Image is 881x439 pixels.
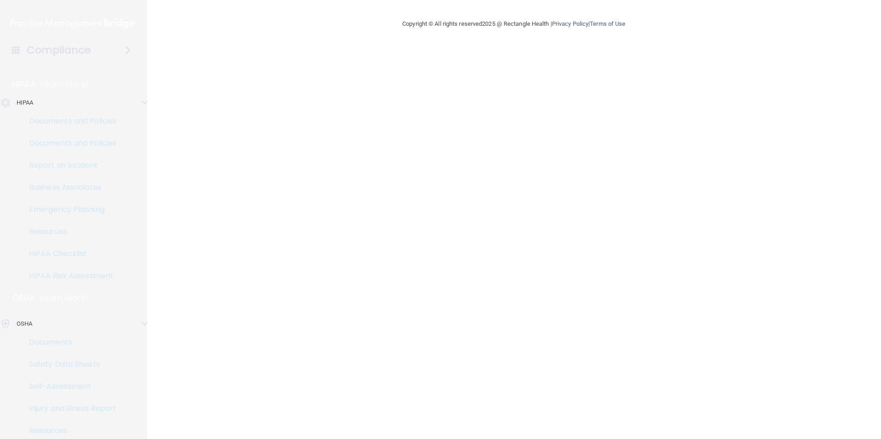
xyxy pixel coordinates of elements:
[6,271,132,281] p: HIPAA Risk Assessment
[6,338,132,347] p: Documents
[6,139,132,148] p: Documents and Policies
[40,293,89,304] p: Learn More!
[6,183,132,192] p: Business Associates
[12,293,35,304] p: OSHA
[6,161,132,170] p: Report an Incident
[552,20,588,27] a: Privacy Policy
[6,117,132,126] p: Documents and Policies
[17,97,34,108] p: HIPAA
[6,249,132,258] p: HIPAA Checklist
[12,79,36,90] p: HIPAA
[6,360,132,369] p: Safety Data Sheets
[346,9,682,39] div: Copyright © All rights reserved 2025 @ Rectangle Health | |
[6,205,132,214] p: Emergency Planning
[27,44,91,57] h4: Compliance
[590,20,625,27] a: Terms of Use
[6,227,132,236] p: Resources
[17,318,32,329] p: OSHA
[41,79,89,90] p: Learn More!
[6,382,132,391] p: Self-Assessment
[6,404,132,413] p: Injury and Illness Report
[11,14,136,33] img: PMB logo
[6,426,132,435] p: Resources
